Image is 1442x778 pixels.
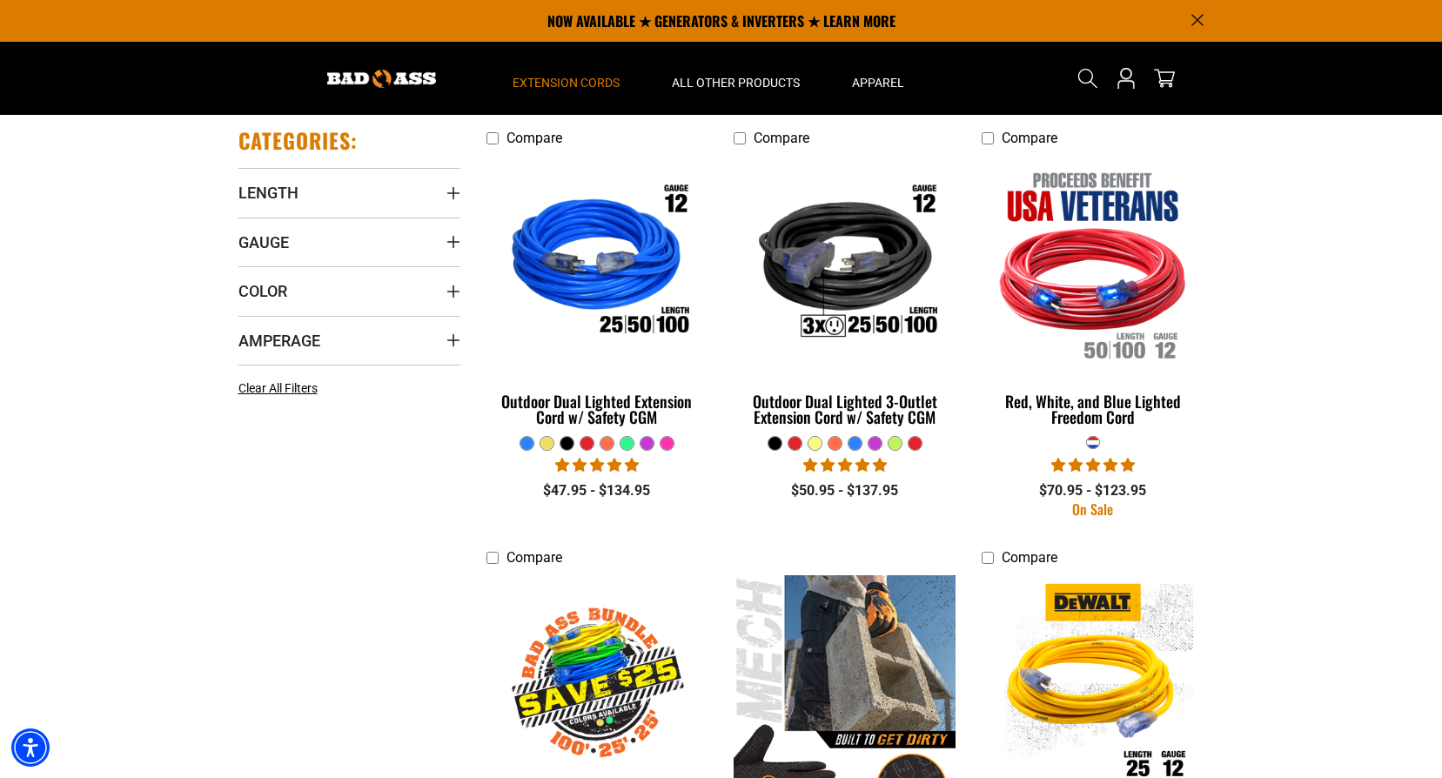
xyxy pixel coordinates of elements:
[238,218,460,266] summary: Gauge
[486,393,708,425] div: Outdoor Dual Lighted Extension Cord w/ Safety CGM
[983,164,1203,364] img: Red, White, and Blue Lighted Freedom Cord
[646,42,826,115] summary: All Other Products
[734,155,956,435] a: Outdoor Dual Lighted 3-Outlet Extension Cord w/ Safety CGM Outdoor Dual Lighted 3-Outlet Extensio...
[238,281,287,301] span: Color
[982,155,1204,435] a: Red, White, and Blue Lighted Freedom Cord Red, White, and Blue Lighted Freedom Cord
[1002,549,1057,566] span: Compare
[238,331,320,351] span: Amperage
[734,393,956,425] div: Outdoor Dual Lighted 3-Outlet Extension Cord w/ Safety CGM
[826,42,930,115] summary: Apparel
[506,549,562,566] span: Compare
[735,164,955,364] img: Outdoor Dual Lighted 3-Outlet Extension Cord w/ Safety CGM
[1112,42,1140,115] a: Open this option
[486,480,708,501] div: $47.95 - $134.95
[1051,457,1135,473] span: 5.00 stars
[734,480,956,501] div: $50.95 - $137.95
[238,127,359,154] h2: Categories:
[852,75,904,91] span: Apparel
[754,130,809,146] span: Compare
[238,379,325,398] a: Clear All Filters
[982,480,1204,501] div: $70.95 - $123.95
[1074,64,1102,92] summary: Search
[327,70,436,88] img: Bad Ass Extension Cords
[486,155,708,435] a: Outdoor Dual Lighted Extension Cord w/ Safety CGM Outdoor Dual Lighted Extension Cord w/ Safety CGM
[238,316,460,365] summary: Amperage
[238,266,460,315] summary: Color
[11,728,50,767] div: Accessibility Menu
[238,232,289,252] span: Gauge
[506,130,562,146] span: Compare
[238,168,460,217] summary: Length
[1002,130,1057,146] span: Compare
[487,164,707,364] img: Outdoor Dual Lighted Extension Cord w/ Safety CGM
[672,75,800,91] span: All Other Products
[982,502,1204,516] div: On Sale
[803,457,887,473] span: 4.80 stars
[486,42,646,115] summary: Extension Cords
[238,183,298,203] span: Length
[1150,68,1178,89] a: cart
[238,381,318,395] span: Clear All Filters
[555,457,639,473] span: 4.81 stars
[982,393,1204,425] div: Red, White, and Blue Lighted Freedom Cord
[513,75,620,91] span: Extension Cords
